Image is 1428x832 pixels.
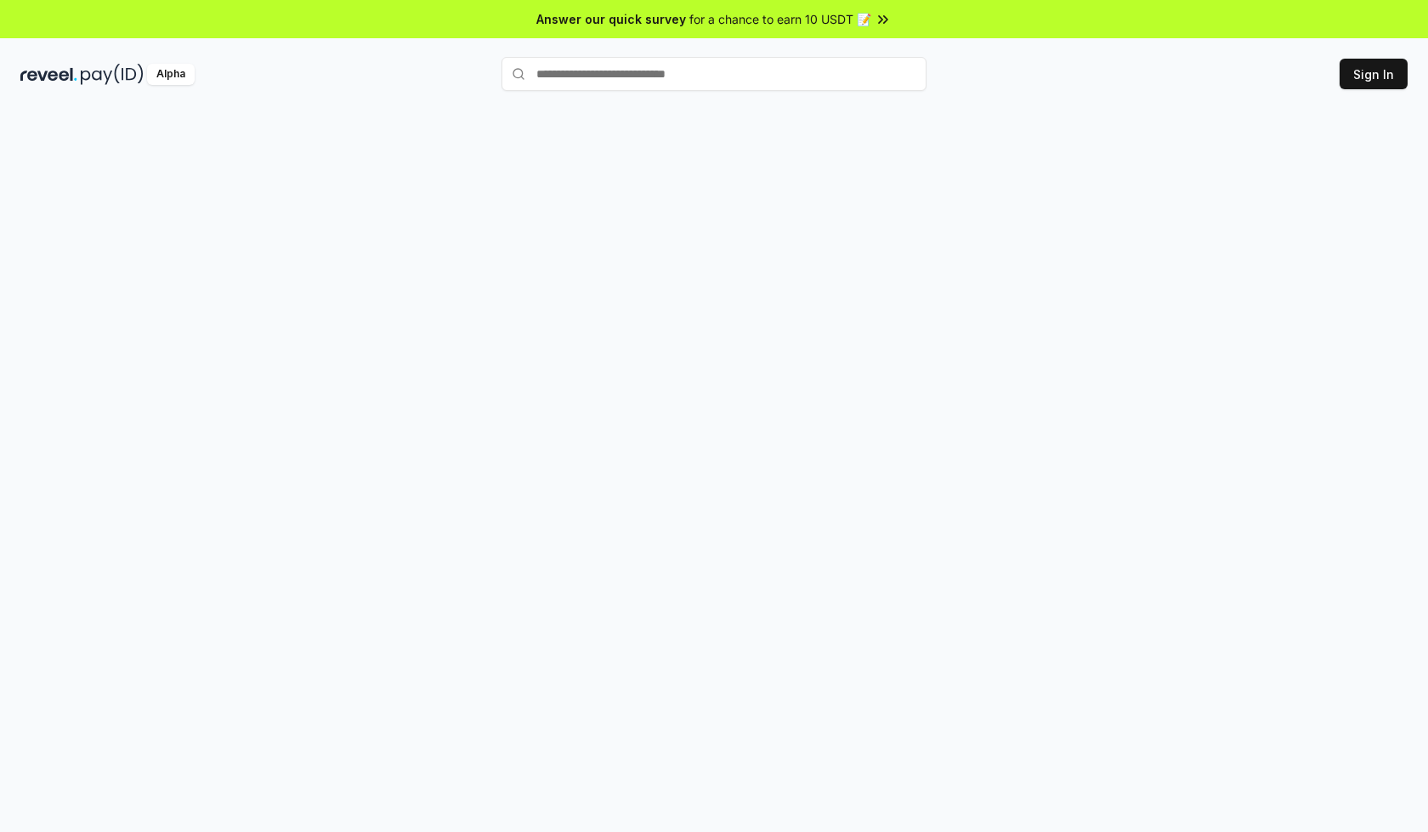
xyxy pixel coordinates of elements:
[81,64,144,85] img: pay_id
[689,10,871,28] span: for a chance to earn 10 USDT 📝
[147,64,195,85] div: Alpha
[20,64,77,85] img: reveel_dark
[1340,59,1408,89] button: Sign In
[536,10,686,28] span: Answer our quick survey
